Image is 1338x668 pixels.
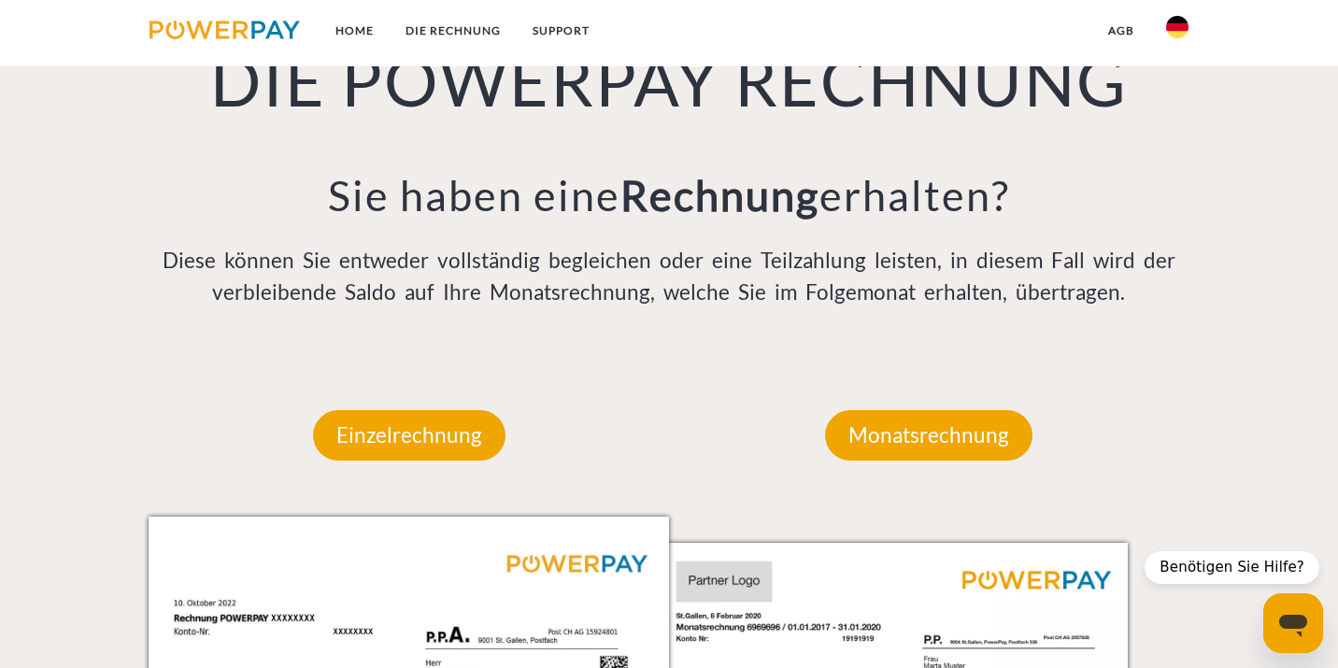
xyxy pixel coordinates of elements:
[320,14,390,48] a: Home
[620,170,819,220] b: Rechnung
[1145,551,1319,584] div: Benötigen Sie Hilfe?
[1166,16,1189,38] img: de
[1263,593,1323,653] iframe: Schaltfläche zum Öffnen des Messaging-Fensters; Konversation läuft
[1092,14,1150,48] a: agb
[149,245,1189,308] p: Diese können Sie entweder vollständig begleichen oder eine Teilzahlung leisten, in diesem Fall wi...
[390,14,517,48] a: DIE RECHNUNG
[313,410,505,461] p: Einzelrechnung
[149,21,300,39] img: logo-powerpay.svg
[149,38,1189,122] h1: DIE POWERPAY RECHNUNG
[517,14,605,48] a: SUPPORT
[825,410,1032,461] p: Monatsrechnung
[149,169,1189,221] h3: Sie haben eine erhalten?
